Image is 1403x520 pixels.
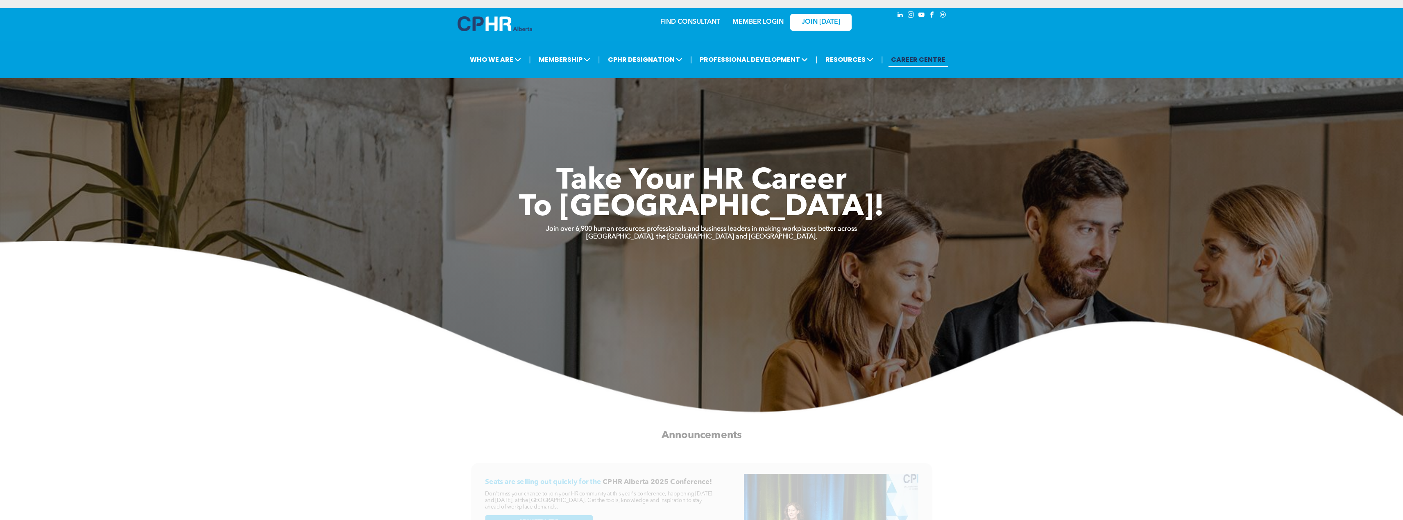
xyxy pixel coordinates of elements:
img: A blue and white logo for cp alberta [458,16,532,31]
li: | [881,51,883,68]
span: To [GEOGRAPHIC_DATA]! [519,193,884,223]
span: Take Your HR Career [556,167,847,196]
a: youtube [917,10,926,21]
span: CPHR DESIGNATION [605,52,685,67]
span: WHO WE ARE [467,52,524,67]
li: | [529,51,531,68]
li: | [598,51,600,68]
span: PROFESSIONAL DEVELOPMENT [697,52,810,67]
a: Social network [938,10,947,21]
a: CAREER CENTRE [888,52,948,67]
strong: Join over 6,900 human resources professionals and business leaders in making workplaces better ac... [546,226,857,232]
a: instagram [907,10,916,21]
a: FIND CONSULTANT [660,19,720,25]
li: | [690,51,692,68]
span: CPHR Alberta 2025 Conference! [603,478,712,485]
span: RESOURCES [823,52,876,67]
span: MEMBERSHIP [536,52,593,67]
a: MEMBER LOGIN [732,19,784,25]
a: JOIN [DATE] [790,14,852,31]
span: Announcements [662,430,742,440]
span: Don't miss your chance to join your HR community at this year's conference, happening [DATE] and ... [485,491,712,509]
span: Seats are selling out quickly for the [485,478,601,485]
span: JOIN [DATE] [802,18,840,26]
a: facebook [928,10,937,21]
a: linkedin [896,10,905,21]
li: | [816,51,818,68]
strong: [GEOGRAPHIC_DATA], the [GEOGRAPHIC_DATA] and [GEOGRAPHIC_DATA]. [586,234,817,240]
